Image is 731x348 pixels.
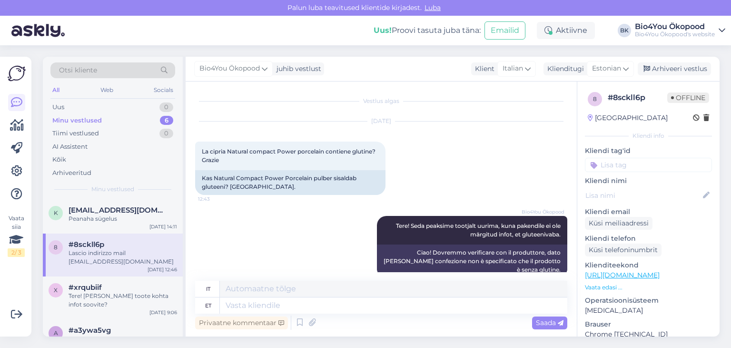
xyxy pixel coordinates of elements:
[635,23,715,31] div: Bio4You Ökopood
[195,170,385,195] div: Kas Natural Compact Power Porcelain pulber sisaldab gluteeni? [GEOGRAPHIC_DATA].
[422,3,444,12] span: Luba
[54,209,58,216] span: k
[592,63,621,74] span: Estonian
[635,23,725,38] a: Bio4You ÖkopoodBio4You Ökopood's website
[377,245,567,278] div: Ciao! Dovremmo verificare con il produttore, dato [PERSON_NAME] confezione non è specificato che ...
[585,260,712,270] p: Klienditeekond
[160,116,173,125] div: 6
[608,92,667,103] div: # 8sckll6p
[52,116,102,125] div: Minu vestlused
[585,207,712,217] p: Kliendi email
[8,214,25,257] div: Vaata siia
[69,215,177,223] div: Peanaha sügelus
[374,25,481,36] div: Proovi tasuta juba täna:
[585,271,660,279] a: [URL][DOMAIN_NAME]
[148,266,177,273] div: [DATE] 12:46
[149,309,177,316] div: [DATE] 9:06
[195,317,288,329] div: Privaatne kommentaar
[585,146,712,156] p: Kliendi tag'id
[536,318,563,327] span: Saada
[52,142,88,152] div: AI Assistent
[522,208,564,215] span: Bio4You Ökopood
[484,21,525,40] button: Emailid
[585,217,652,230] div: Küsi meiliaadressi
[159,129,173,138] div: 0
[52,102,64,112] div: Uus
[52,168,91,178] div: Arhiveeritud
[471,64,494,74] div: Klient
[69,283,102,292] span: #xrqubiif
[585,190,701,201] input: Lisa nimi
[8,64,26,82] img: Askly Logo
[667,92,709,103] span: Offline
[585,296,712,306] p: Operatsioonisüsteem
[593,95,597,102] span: 8
[585,176,712,186] p: Kliendi nimi
[585,329,712,339] p: Chrome [TECHNICAL_ID]
[585,283,712,292] p: Vaata edasi ...
[543,64,584,74] div: Klienditugi
[149,223,177,230] div: [DATE] 14:11
[588,113,668,123] div: [GEOGRAPHIC_DATA]
[585,132,712,140] div: Kliendi info
[69,249,177,266] div: Lascio indirizzo mail [EMAIL_ADDRESS][DOMAIN_NAME]
[52,129,99,138] div: Tiimi vestlused
[69,292,177,309] div: Tere! [PERSON_NAME] toote kohta infot soovite?
[8,248,25,257] div: 2 / 3
[195,97,567,105] div: Vestlus algas
[54,244,58,251] span: 8
[205,297,211,314] div: et
[91,185,134,194] span: Minu vestlused
[195,117,567,125] div: [DATE]
[585,158,712,172] input: Lisa tag
[54,287,58,294] span: x
[635,31,715,38] div: Bio4You Ökopood's website
[54,329,58,337] span: a
[202,148,377,164] span: La cipria Natural compact Power porcelain contiene glutine? Grazie
[206,281,210,297] div: it
[152,84,175,96] div: Socials
[199,63,260,74] span: Bio4You Ökopood
[198,195,234,203] span: 12:43
[585,319,712,329] p: Brauser
[585,306,712,316] p: [MEDICAL_DATA]
[69,206,168,215] span: kaac608.ka@gmail.com
[374,26,392,35] b: Uus!
[503,63,523,74] span: Italian
[59,65,97,75] span: Otsi kliente
[638,62,711,75] div: Arhiveeri vestlus
[396,222,562,238] span: Tere! Seda peaksime tootjalt uurima, kuna pakendile ei ole märgitud infot, et gluteenivaba.
[99,84,115,96] div: Web
[159,102,173,112] div: 0
[69,326,111,335] span: #a3ywa5vg
[69,335,177,343] div: Jah, on olemas seal.
[52,155,66,164] div: Kõik
[618,24,631,37] div: BK
[585,244,662,256] div: Küsi telefoninumbrit
[69,240,104,249] span: #8sckll6p
[537,22,595,39] div: Aktiivne
[585,234,712,244] p: Kliendi telefon
[273,64,321,74] div: juhib vestlust
[50,84,61,96] div: All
